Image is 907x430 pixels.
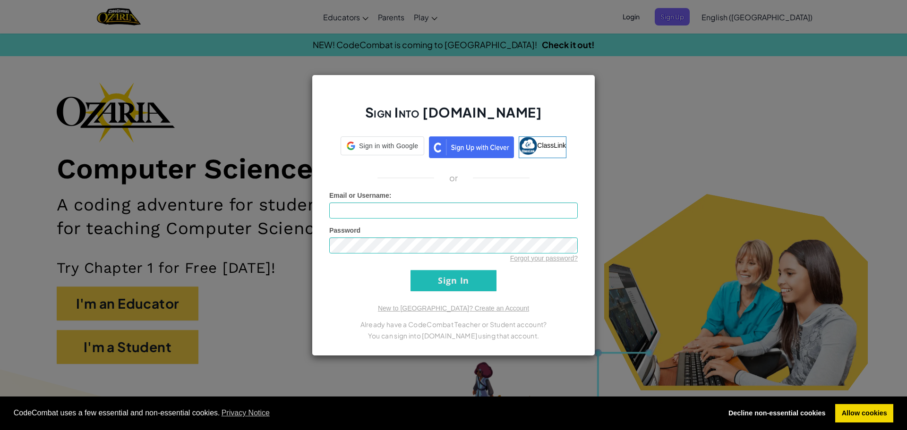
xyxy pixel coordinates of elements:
a: allow cookies [835,404,893,423]
a: Sign in with Google [341,136,424,158]
img: clever_sso_button@2x.png [429,136,514,158]
a: learn more about cookies [220,406,272,420]
span: CodeCombat uses a few essential and non-essential cookies. [14,406,715,420]
span: Password [329,227,360,234]
span: ClassLink [537,141,566,149]
h2: Sign Into [DOMAIN_NAME] [329,103,578,131]
img: classlink-logo-small.png [519,137,537,155]
span: Sign in with Google [359,141,418,151]
label: : [329,191,392,200]
input: Sign In [411,270,496,291]
div: Sign in with Google [341,136,424,155]
a: New to [GEOGRAPHIC_DATA]? Create an Account [378,304,529,312]
span: Email or Username [329,192,389,199]
p: Already have a CodeCombat Teacher or Student account? [329,319,578,330]
a: Forgot your password? [510,254,578,262]
p: or [449,172,458,184]
p: You can sign into [DOMAIN_NAME] using that account. [329,330,578,341]
a: deny cookies [722,404,832,423]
